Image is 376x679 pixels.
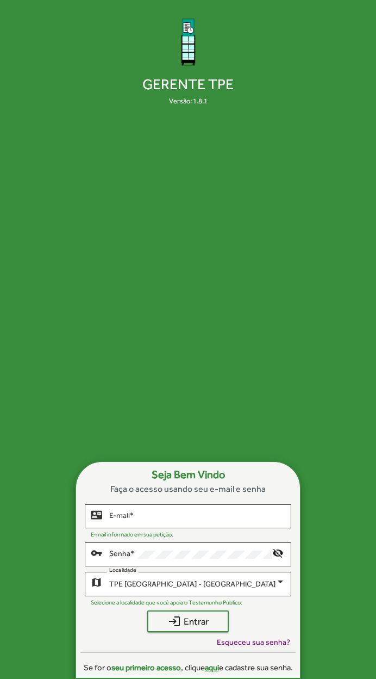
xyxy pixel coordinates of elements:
[80,662,295,674] div: Se for o , clique e cadastre sua senha.
[91,547,104,560] mat-icon: vpn_key
[160,13,217,70] img: Logo Gerente
[272,547,285,560] mat-icon: visibility_off
[157,612,219,631] span: Entrar
[147,610,229,632] button: Entrar
[205,663,219,672] span: aqui
[91,576,104,589] mat-icon: map
[169,96,208,107] div: Versão: 1.8.1
[217,637,290,648] span: Esqueceu sua senha?
[152,466,225,483] strong: Seja Bem Vindo
[168,615,181,628] mat-icon: login
[110,483,266,496] span: Faça o acesso usando seu e-mail e senha
[91,531,173,538] mat-hint: E-mail informado em sua petição.
[111,663,181,672] strong: seu primeiro acesso
[138,72,238,94] span: Gerente TPE
[91,509,104,522] mat-icon: contact_mail
[91,599,242,606] mat-hint: Selecione a localidade que você apoia o Testemunho Público.
[109,579,275,588] span: TPE [GEOGRAPHIC_DATA] - [GEOGRAPHIC_DATA]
